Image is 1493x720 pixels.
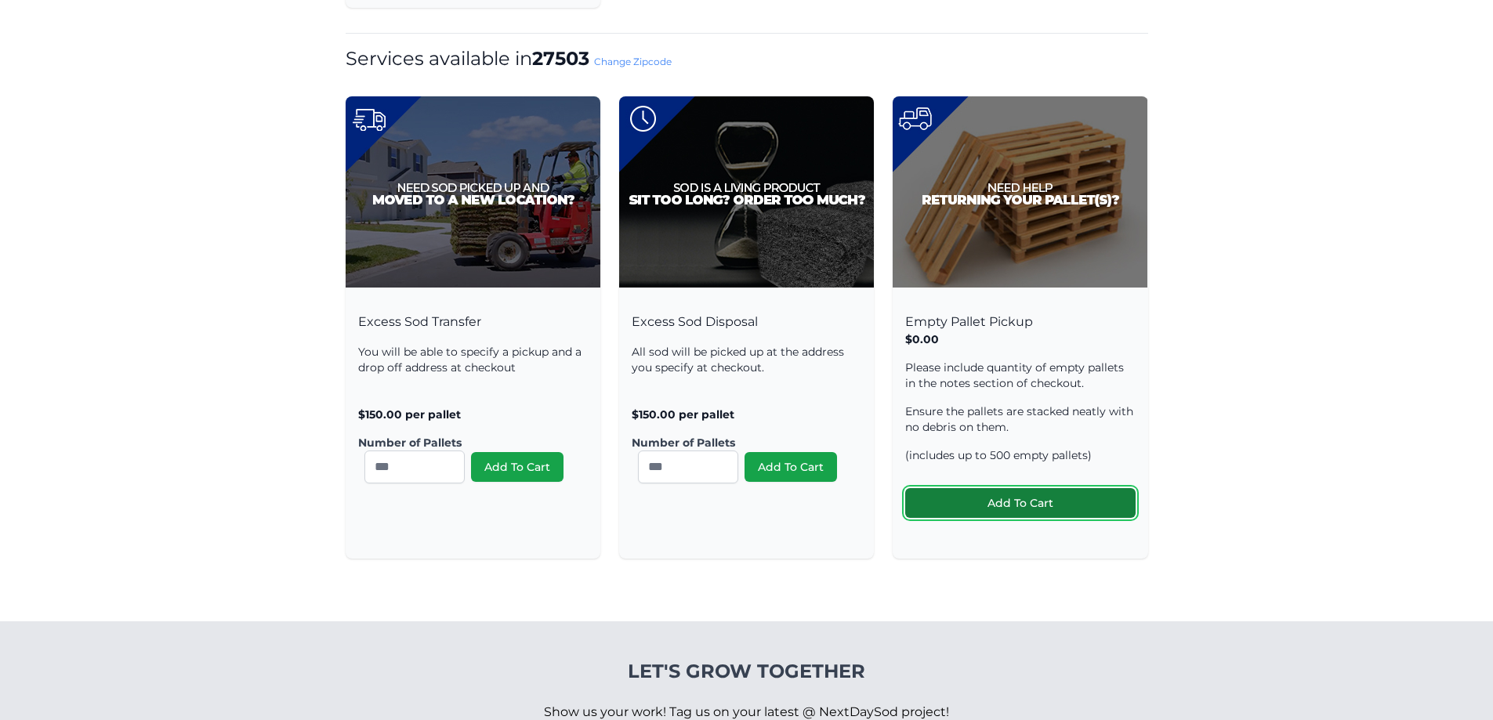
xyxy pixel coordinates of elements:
[619,96,874,288] img: Excess Sod Disposal Product Image
[619,297,874,524] div: Excess Sod Disposal
[905,447,1135,463] p: (includes up to 500 empty pallets)
[358,344,588,375] p: You will be able to specify a pickup and a drop off address at checkout
[632,407,861,422] p: $150.00 per pallet
[471,452,563,482] button: Add To Cart
[905,403,1135,435] p: Ensure the pallets are stacked neatly with no debris on them.
[632,344,861,375] p: All sod will be picked up at the address you specify at checkout.
[893,297,1147,559] div: Empty Pallet Pickup
[358,407,588,422] p: $150.00 per pallet
[532,47,589,70] strong: 27503
[745,452,837,482] button: Add To Cart
[346,46,1148,71] h1: Services available in
[346,297,600,524] div: Excess Sod Transfer
[594,56,672,67] a: Change Zipcode
[346,96,600,288] img: Excess Sod Transfer Product Image
[632,435,849,450] label: Number of Pallets
[544,659,949,684] h4: Let's Grow Together
[905,331,1135,347] p: $0.00
[893,96,1147,288] img: Pallet Pickup Product Image
[358,435,575,450] label: Number of Pallets
[905,360,1135,391] p: Please include quantity of empty pallets in the notes section of checkout.
[905,488,1135,518] button: Add To Cart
